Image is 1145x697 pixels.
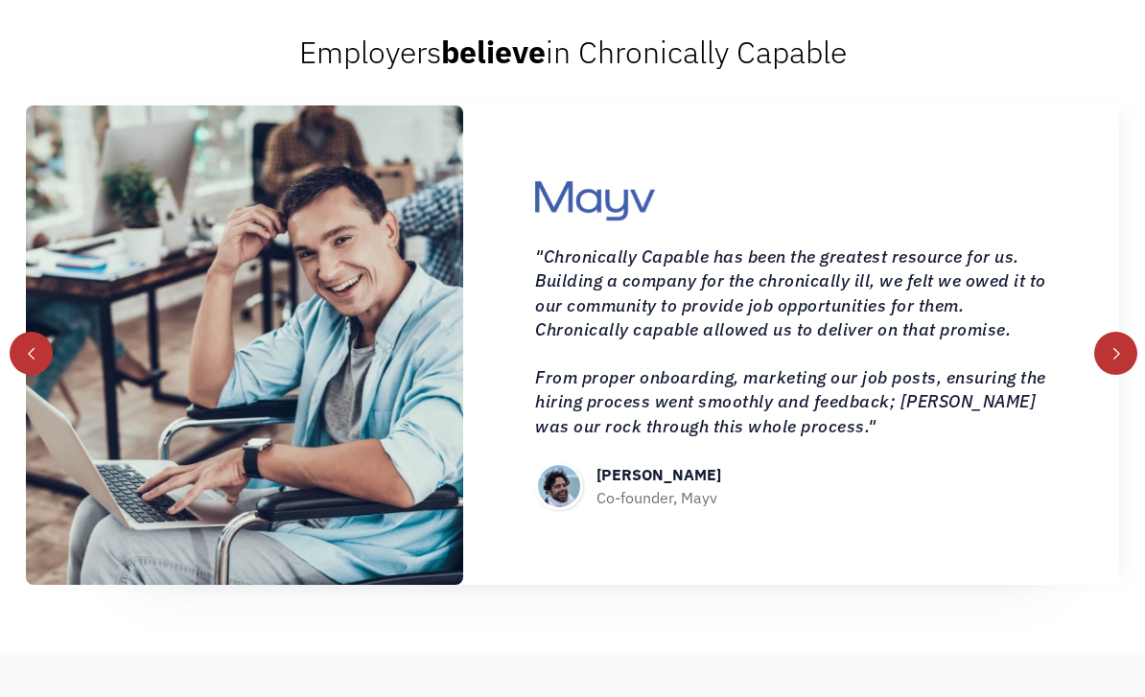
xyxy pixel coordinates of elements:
[596,465,721,484] strong: [PERSON_NAME]
[535,244,1047,438] blockquote: "Chronically Capable has been the greatest resource for us. Building a company for the chronicall...
[26,105,1119,585] div: 2 of 4
[1094,332,1137,375] div: next slide
[299,32,847,72] span: Employers in Chronically Capable
[26,105,1119,585] div: carousel
[216,334,273,357] a: open lightbox
[596,486,721,509] div: Co-founder, Mayv
[441,32,546,72] strong: believe
[10,332,53,375] div: previous slide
